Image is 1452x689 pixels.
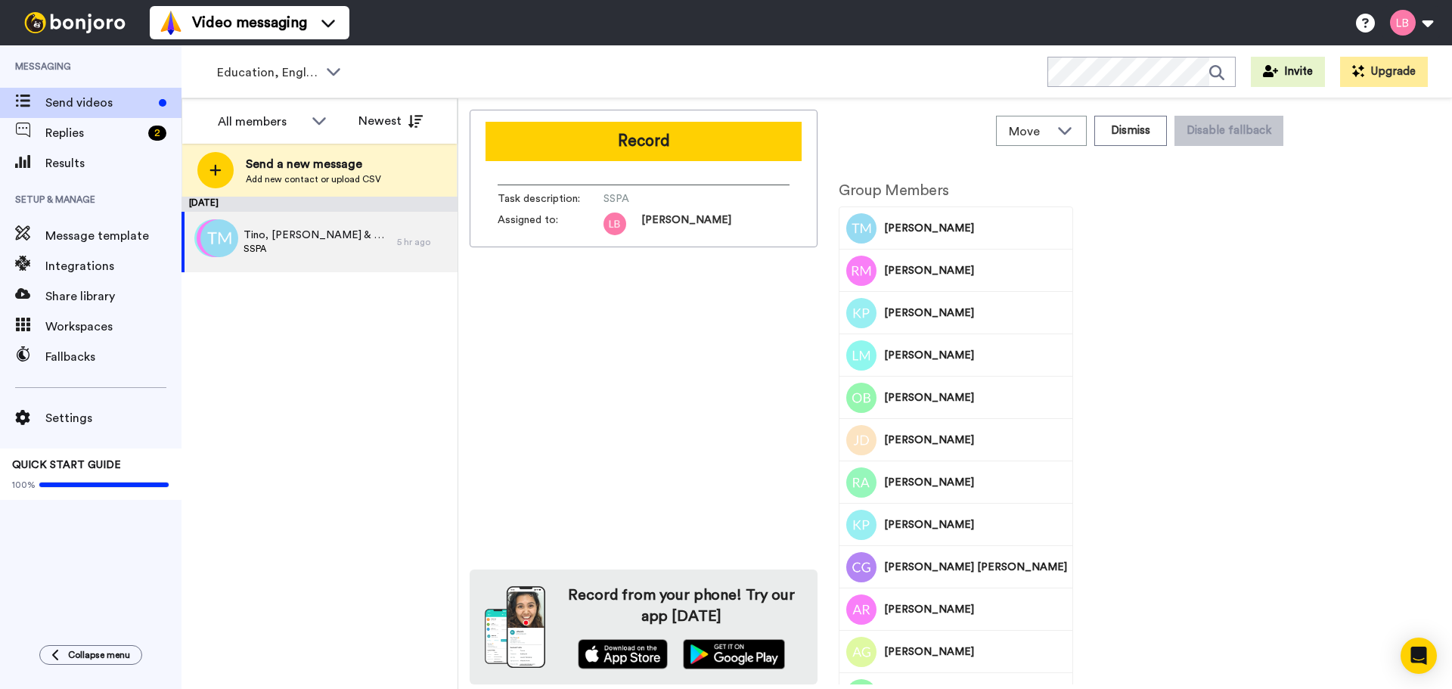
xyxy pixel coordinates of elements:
[200,219,238,257] img: tm.png
[159,11,183,35] img: vm-color.svg
[45,257,181,275] span: Integrations
[45,318,181,336] span: Workspaces
[839,182,1073,199] h2: Group Members
[846,383,876,413] img: Image of Owen Brooks-Tonkin
[45,124,142,142] span: Replies
[45,348,181,366] span: Fallbacks
[884,221,1067,236] span: [PERSON_NAME]
[884,644,1067,660] span: [PERSON_NAME]
[846,552,876,582] img: Image of Connor Gunn
[194,219,232,257] img: kp.png
[39,645,142,665] button: Collapse menu
[846,256,876,286] img: Image of Reishae Muirhead-Wilson
[1340,57,1428,87] button: Upgrade
[1094,116,1167,146] button: Dismiss
[498,213,603,235] span: Assigned to:
[218,113,304,131] div: All members
[148,126,166,141] div: 2
[884,602,1067,617] span: [PERSON_NAME]
[45,94,153,112] span: Send videos
[192,12,307,33] span: Video messaging
[603,213,626,235] img: 6eac5c2d-50a3-4b5c-9fd8-84f965c1e8e2.png
[683,639,785,669] img: playstore
[244,243,389,255] span: SSPA
[45,227,181,245] span: Message template
[12,460,121,470] span: QUICK START GUIDE
[884,348,1067,363] span: [PERSON_NAME]
[884,433,1067,448] span: [PERSON_NAME]
[560,585,802,627] h4: Record from your phone! Try our app [DATE]
[18,12,132,33] img: bj-logo-header-white.svg
[884,390,1067,405] span: [PERSON_NAME]
[884,475,1067,490] span: [PERSON_NAME]
[846,340,876,371] img: Image of Liam Mcbarron
[181,197,458,212] div: [DATE]
[12,479,36,491] span: 100%
[217,64,318,82] span: Education, English & Sport 2025
[1009,123,1050,141] span: Move
[846,213,876,244] img: Image of Tino Mutanga
[884,560,1067,575] span: [PERSON_NAME] [PERSON_NAME]
[884,263,1067,278] span: [PERSON_NAME]
[68,649,130,661] span: Collapse menu
[884,517,1067,532] span: [PERSON_NAME]
[244,228,389,243] span: Tino, [PERSON_NAME] & 64 others
[603,191,747,206] span: SSPA
[846,637,876,667] img: Image of Aspen Ganson
[1401,638,1437,674] div: Open Intercom Messenger
[498,191,603,206] span: Task description :
[486,122,802,161] button: Record
[45,409,181,427] span: Settings
[846,467,876,498] img: Image of Rayyan Ahmadzai
[197,219,234,257] img: rm.png
[578,639,668,669] img: appstore
[1251,57,1325,87] button: Invite
[846,298,876,328] img: Image of Krystal Powley
[397,236,450,248] div: 5 hr ago
[641,213,731,235] span: [PERSON_NAME]
[246,155,381,173] span: Send a new message
[846,594,876,625] img: Image of Alan Rudzki
[246,173,381,185] span: Add new contact or upload CSV
[884,306,1067,321] span: [PERSON_NAME]
[485,586,545,668] img: download
[846,510,876,540] img: Image of Kevin Proszkowiec
[45,287,181,306] span: Share library
[1174,116,1283,146] button: Disable fallback
[45,154,181,172] span: Results
[347,106,434,136] button: Newest
[846,425,876,455] img: Image of Jess Doyle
